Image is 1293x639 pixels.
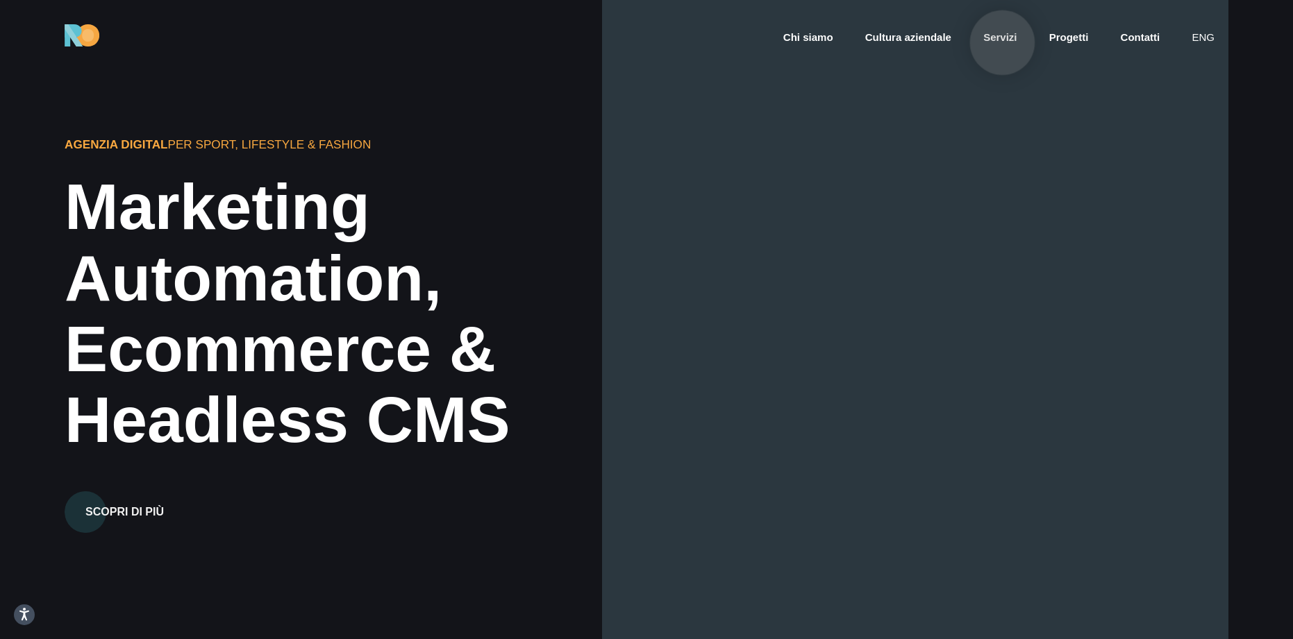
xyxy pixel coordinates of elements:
[65,24,99,46] img: Ride On Agency
[39,22,68,33] div: v 4.0.25
[1190,30,1216,46] a: eng
[73,82,106,91] div: Dominio
[782,30,835,46] a: Chi siamo
[36,36,156,47] div: Dominio: [DOMAIN_NAME]
[65,314,707,384] div: Ecommerce &
[65,473,185,533] a: Scopri di più
[65,491,185,533] button: Scopri di più
[22,36,33,47] img: website_grey.svg
[58,80,69,92] img: tab_domain_overview_orange.svg
[65,137,167,151] span: Agenzia Digital
[65,136,549,154] div: per Sport, Lifestyle & Fashion
[140,80,151,92] img: tab_keywords_by_traffic_grey.svg
[65,243,707,314] div: Automation,
[22,22,33,33] img: logo_orange.svg
[65,171,707,242] div: Marketing
[155,82,231,91] div: Keyword (traffico)
[1119,30,1162,46] a: Contatti
[65,384,707,455] div: Headless CMS
[864,30,953,46] a: Cultura aziendale
[1048,30,1090,46] a: Progetti
[982,30,1018,46] a: Servizi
